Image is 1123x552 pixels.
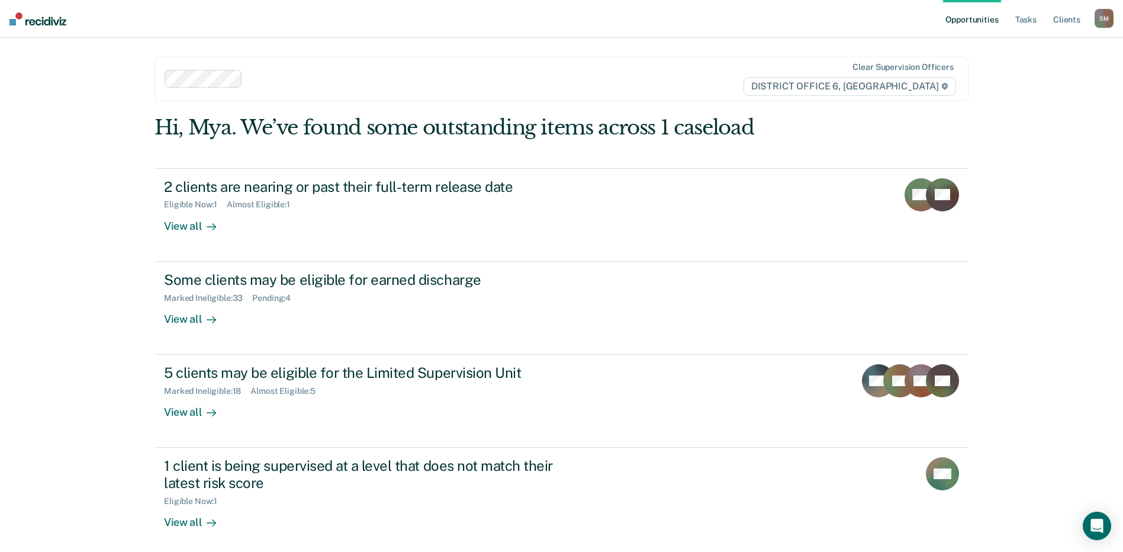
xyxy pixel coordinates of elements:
div: Open Intercom Messenger [1083,512,1111,540]
div: Marked Ineligible : 33 [164,293,252,303]
div: Marked Ineligible : 18 [164,386,250,396]
div: 5 clients may be eligible for the Limited Supervision Unit [164,364,580,381]
div: Eligible Now : 1 [164,496,227,506]
div: S M [1095,9,1114,28]
img: Recidiviz [9,12,66,25]
a: 5 clients may be eligible for the Limited Supervision UnitMarked Ineligible:18Almost Eligible:5Vi... [155,355,968,448]
div: Hi, Mya. We’ve found some outstanding items across 1 caseload [155,115,806,140]
button: SM [1095,9,1114,28]
div: View all [164,506,230,529]
div: Pending : 4 [252,293,300,303]
span: DISTRICT OFFICE 6, [GEOGRAPHIC_DATA] [744,77,956,96]
div: Clear supervision officers [852,62,953,72]
div: Almost Eligible : 5 [250,386,325,396]
a: Some clients may be eligible for earned dischargeMarked Ineligible:33Pending:4View all [155,262,968,355]
div: View all [164,210,230,233]
div: Some clients may be eligible for earned discharge [164,271,580,288]
div: 1 client is being supervised at a level that does not match their latest risk score [164,457,580,492]
div: View all [164,303,230,326]
div: Almost Eligible : 1 [227,200,300,210]
div: Eligible Now : 1 [164,200,227,210]
div: View all [164,396,230,419]
div: 2 clients are nearing or past their full-term release date [164,178,580,195]
a: 2 clients are nearing or past their full-term release dateEligible Now:1Almost Eligible:1View all [155,168,968,262]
